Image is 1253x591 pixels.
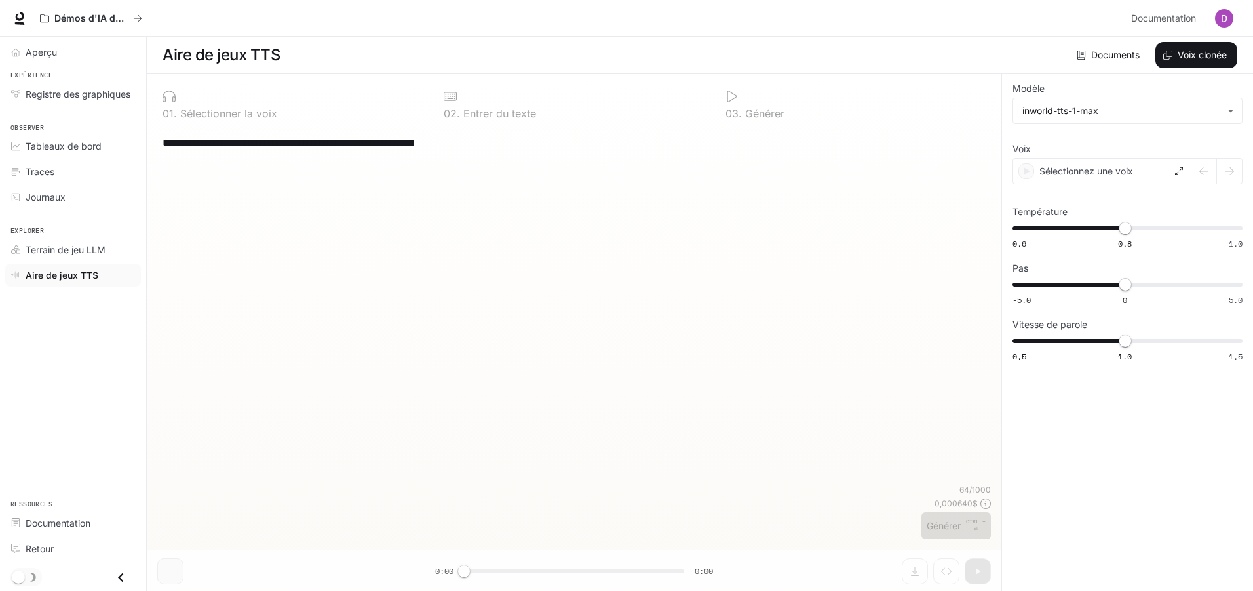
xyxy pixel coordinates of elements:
[444,107,450,120] font: 0
[1091,49,1140,60] font: Documents
[450,107,457,120] font: 2
[745,107,784,120] font: Générer
[1012,83,1045,94] font: Modèle
[1126,5,1206,31] a: Documentation
[26,518,90,529] font: Documentation
[1211,5,1237,31] button: Avatar de l'utilisateur
[174,107,177,120] font: .
[26,166,54,177] font: Traces
[935,499,973,508] font: 0,000640
[725,107,732,120] font: 0
[5,134,141,157] a: Tableaux de bord
[5,160,141,183] a: Traces
[1012,351,1026,362] font: 0,5
[1012,143,1031,154] font: Voix
[739,107,742,120] font: .
[5,238,141,261] a: Terrain de jeu LLM
[26,140,102,152] font: Tableaux de bord
[1131,12,1196,24] font: Documentation
[26,244,106,255] font: Terrain de jeu LLM
[169,107,174,120] font: 1
[26,89,130,100] font: Registre des graphiques
[1229,238,1243,249] font: 1.0
[1118,351,1132,362] font: 1.0
[106,564,136,591] button: Fermer le tiroir
[5,83,141,106] a: Registre des graphiques
[1118,238,1132,249] font: 0,8
[180,107,277,120] font: Sélectionner la voix
[5,264,141,287] a: Aire de jeux TTS
[5,41,141,64] a: Aperçu
[969,485,972,495] font: /
[1012,295,1031,306] font: -5.0
[959,485,969,495] font: 64
[1012,238,1026,249] font: 0,6
[1123,295,1127,306] font: 0
[1012,319,1087,330] font: Vitesse de parole
[1229,295,1243,306] font: 5.0
[10,71,52,79] font: Expérience
[972,485,991,495] font: 1000
[5,186,141,209] a: Journaux
[34,5,148,31] button: Tous les espaces de travail
[1012,262,1028,274] font: Pas
[1012,206,1068,217] font: Température
[463,107,536,120] font: Entrer du texte
[26,47,57,58] font: Aperçu
[10,500,52,508] font: Ressources
[1039,165,1133,176] font: Sélectionnez une voix
[1074,42,1145,68] a: Documents
[26,543,54,554] font: Retour
[54,12,196,24] font: Démos d'IA dans le monde réel
[1155,42,1237,68] button: Voix clonée
[163,45,280,64] font: Aire de jeux TTS
[1013,98,1242,123] div: inworld-tts-1-max
[457,107,460,120] font: .
[1229,351,1243,362] font: 1,5
[26,192,66,203] font: Journaux
[26,270,98,281] font: Aire de jeux TTS
[163,107,169,120] font: 0
[1022,105,1098,116] font: inworld-tts-1-max
[732,107,739,120] font: 3
[10,226,44,235] font: Explorer
[1178,49,1227,60] font: Voix clonée
[1215,9,1233,28] img: Avatar de l'utilisateur
[12,569,25,584] span: Basculement du mode sombre
[5,512,141,535] a: Documentation
[5,537,141,560] a: Retour
[973,499,978,508] font: $
[10,123,44,132] font: Observer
